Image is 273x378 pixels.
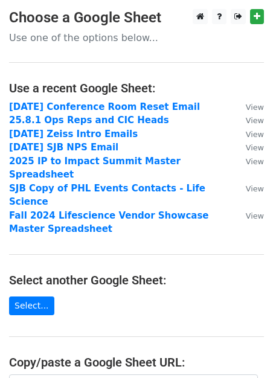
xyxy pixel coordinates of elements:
a: View [234,210,264,221]
a: View [234,183,264,194]
small: View [246,211,264,220]
a: View [234,115,264,126]
a: [DATE] SJB NPS Email [9,142,118,153]
p: Use one of the options below... [9,31,264,44]
h4: Copy/paste a Google Sheet URL: [9,355,264,370]
a: View [234,156,264,167]
small: View [246,157,264,166]
a: SJB Copy of PHL Events Contacts - Life Science [9,183,205,208]
a: View [234,142,264,153]
small: View [246,103,264,112]
a: Select... [9,296,54,315]
a: 2025 IP to Impact Summit Master Spreadsheet [9,156,181,181]
h4: Select another Google Sheet: [9,273,264,287]
h4: Use a recent Google Sheet: [9,81,264,95]
small: View [246,143,264,152]
small: View [246,184,264,193]
a: 25.8.1 Ops Reps and CIC Heads [9,115,169,126]
a: View [234,129,264,139]
a: [DATE] Conference Room Reset Email [9,101,200,112]
small: View [246,130,264,139]
a: [DATE] Zeiss Intro Emails [9,129,138,139]
a: View [234,101,264,112]
small: View [246,116,264,125]
a: Fall 2024 Lifescience Vendor Showcase Master Spreadsheet [9,210,209,235]
h3: Choose a Google Sheet [9,9,264,27]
